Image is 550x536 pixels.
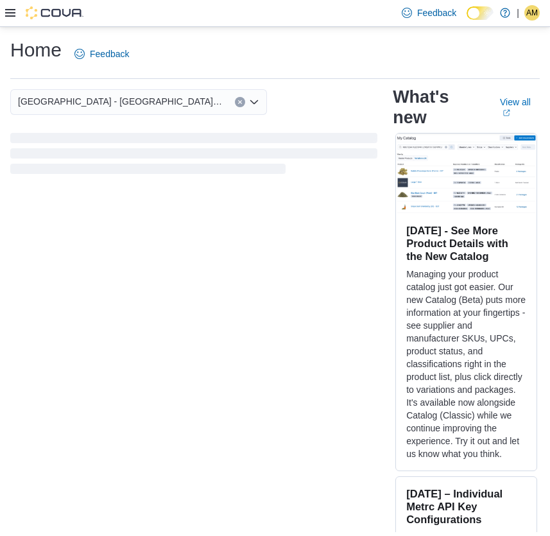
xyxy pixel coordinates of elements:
[406,268,526,460] p: Managing your product catalog just got easier. Our new Catalog (Beta) puts more information at yo...
[526,5,538,21] span: AM
[10,37,62,63] h1: Home
[503,109,510,117] svg: External link
[235,97,245,107] button: Clear input
[406,224,526,263] h3: [DATE] - See More Product Details with the New Catalog
[524,5,540,21] div: Acheire Muhammad-Almoguea
[467,6,494,20] input: Dark Mode
[467,20,467,21] span: Dark Mode
[417,6,456,19] span: Feedback
[406,487,526,526] h3: [DATE] – Individual Metrc API Key Configurations
[500,97,540,117] a: View allExternal link
[26,6,83,19] img: Cova
[18,94,222,109] span: [GEOGRAPHIC_DATA] - [GEOGRAPHIC_DATA][PERSON_NAME] - Fire & Flower
[517,5,519,21] p: |
[249,97,259,107] button: Open list of options
[90,48,129,60] span: Feedback
[69,41,134,67] a: Feedback
[393,87,485,128] h2: What's new
[10,135,377,177] span: Loading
